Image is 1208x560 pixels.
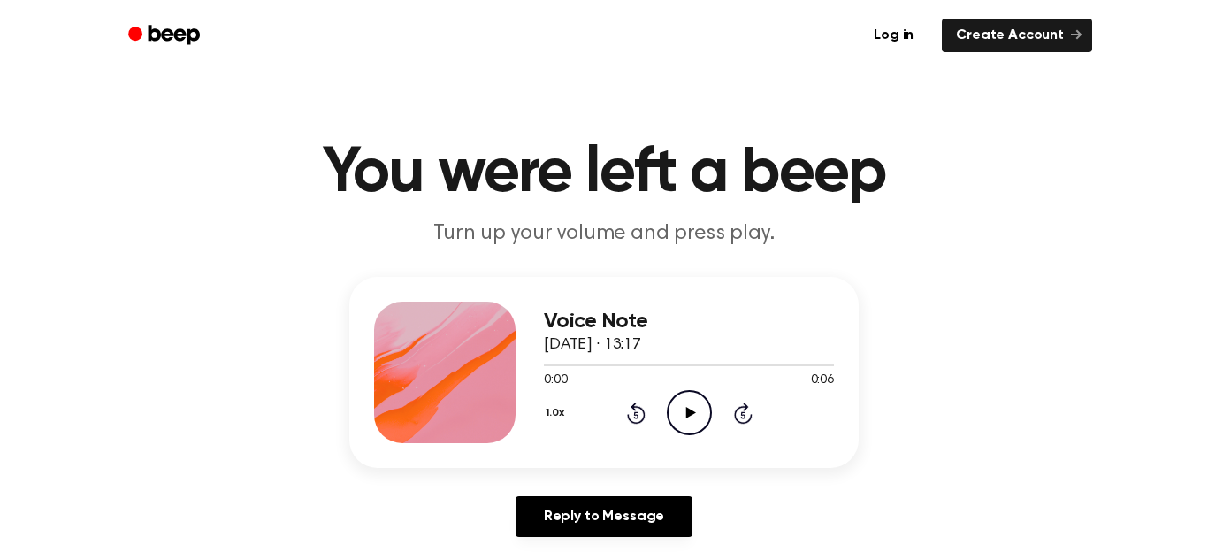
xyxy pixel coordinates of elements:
[544,337,641,353] span: [DATE] · 13:17
[151,142,1057,205] h1: You were left a beep
[544,398,570,428] button: 1.0x
[264,219,944,249] p: Turn up your volume and press play.
[811,372,834,390] span: 0:06
[516,496,692,537] a: Reply to Message
[116,19,216,53] a: Beep
[544,310,834,334] h3: Voice Note
[942,19,1092,52] a: Create Account
[856,15,931,56] a: Log in
[544,372,567,390] span: 0:00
